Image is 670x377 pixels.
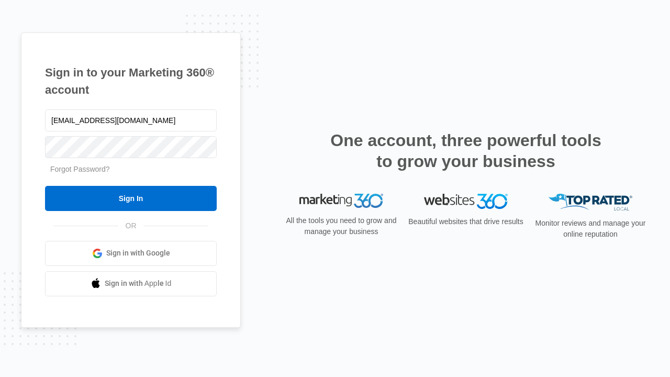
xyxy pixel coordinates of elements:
[45,241,217,266] a: Sign in with Google
[118,220,144,231] span: OR
[106,248,170,259] span: Sign in with Google
[105,278,172,289] span: Sign in with Apple Id
[45,271,217,296] a: Sign in with Apple Id
[407,216,524,227] p: Beautiful websites that drive results
[532,218,649,240] p: Monitor reviews and manage your online reputation
[283,215,400,237] p: All the tools you need to grow and manage your business
[45,186,217,211] input: Sign In
[45,64,217,98] h1: Sign in to your Marketing 360® account
[549,194,632,211] img: Top Rated Local
[50,165,110,173] a: Forgot Password?
[45,109,217,131] input: Email
[424,194,508,209] img: Websites 360
[327,130,605,172] h2: One account, three powerful tools to grow your business
[299,194,383,208] img: Marketing 360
